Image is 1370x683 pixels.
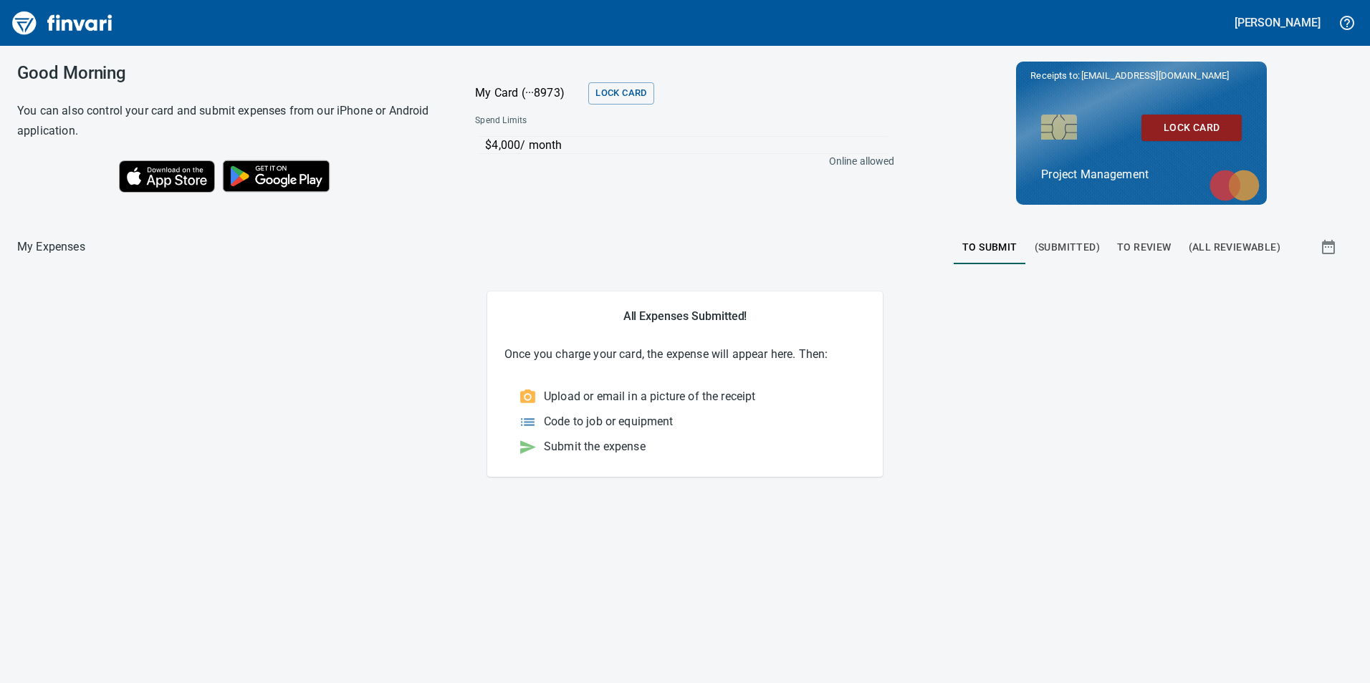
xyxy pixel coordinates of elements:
[119,160,215,193] img: Download on the App Store
[17,63,439,83] h3: Good Morning
[544,413,674,430] p: Code to job or equipment
[544,388,755,405] p: Upload or email in a picture of the receipt
[1202,163,1267,208] img: mastercard.svg
[17,101,439,141] h6: You can also control your card and submit expenses from our iPhone or Android application.
[595,85,646,102] span: Lock Card
[544,438,646,455] p: Submit the expense
[485,137,887,154] p: $4,000 / month
[1080,69,1230,82] span: [EMAIL_ADDRESS][DOMAIN_NAME]
[1035,238,1100,256] span: (Submitted)
[1141,115,1242,141] button: Lock Card
[1235,15,1321,30] h5: [PERSON_NAME]
[9,6,116,40] img: Finvari
[1117,238,1172,256] span: To Review
[215,152,338,200] img: Get it on Google Play
[1030,69,1252,83] p: Receipts to:
[17,238,85,256] p: My Expenses
[962,238,1017,256] span: To Submit
[1231,11,1324,34] button: [PERSON_NAME]
[1307,230,1353,264] button: Show transactions within a particular date range
[475,114,709,128] span: Spend Limits
[464,154,894,168] p: Online allowed
[17,238,85,256] nav: breadcrumb
[475,84,583,102] p: My Card (···8973)
[588,82,653,105] button: Lock Card
[1041,166,1242,183] p: Project Management
[504,309,866,324] h5: All Expenses Submitted!
[1189,238,1280,256] span: (All Reviewable)
[504,346,866,363] p: Once you charge your card, the expense will appear here. Then:
[1153,119,1230,137] span: Lock Card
